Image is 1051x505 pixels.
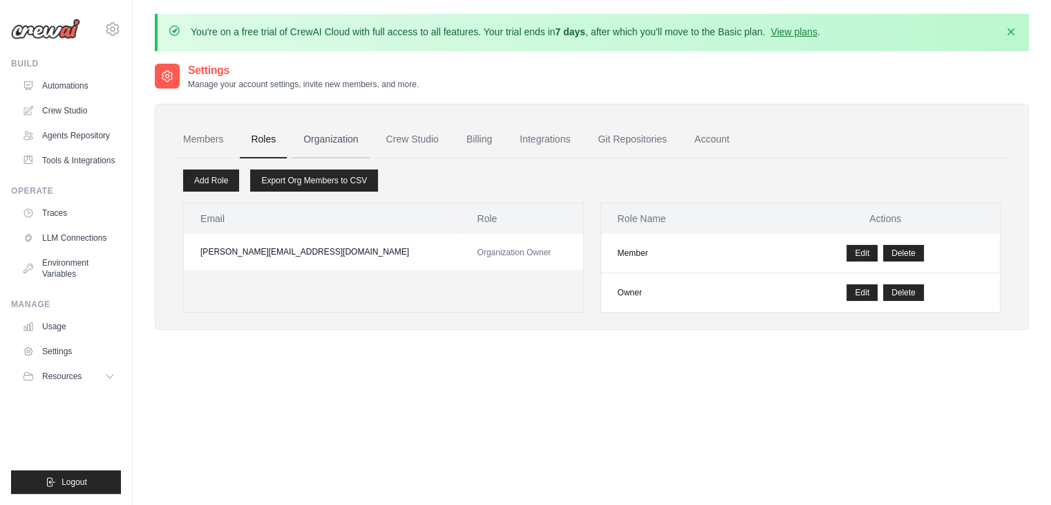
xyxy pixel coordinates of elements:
[17,125,121,147] a: Agents Repository
[555,26,585,37] strong: 7 days
[17,149,121,172] a: Tools & Integrations
[183,169,239,192] a: Add Role
[601,234,771,273] td: Member
[17,340,121,362] a: Settings
[11,19,80,39] img: Logo
[601,273,771,313] td: Owner
[455,121,503,158] a: Billing
[250,169,378,192] a: Export Org Members to CSV
[601,203,771,234] th: Role Name
[460,203,583,234] th: Role
[846,284,878,301] a: Edit
[509,121,581,158] a: Integrations
[188,79,419,90] p: Manage your account settings, invite new members, and more.
[375,121,450,158] a: Crew Studio
[184,203,460,234] th: Email
[17,315,121,338] a: Usage
[191,25,820,39] p: You're on a free trial of CrewAI Cloud with full access to all features. Your trial ends in , aft...
[477,248,551,257] span: Organization Owner
[172,121,234,158] a: Members
[184,234,460,270] td: [PERSON_NAME][EMAIL_ADDRESS][DOMAIN_NAME]
[42,371,82,382] span: Resources
[683,121,741,158] a: Account
[883,245,924,261] button: Delete
[17,202,121,224] a: Traces
[11,299,121,310] div: Manage
[770,26,817,37] a: View plans
[17,252,121,285] a: Environment Variables
[11,58,121,69] div: Build
[17,227,121,249] a: LLM Connections
[587,121,678,158] a: Git Repositories
[17,365,121,387] button: Resources
[17,100,121,122] a: Crew Studio
[188,62,419,79] h2: Settings
[883,284,924,301] button: Delete
[61,477,87,488] span: Logout
[292,121,369,158] a: Organization
[846,245,878,261] a: Edit
[11,185,121,196] div: Operate
[17,75,121,97] a: Automations
[240,121,287,158] a: Roles
[11,470,121,494] button: Logout
[770,203,1000,234] th: Actions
